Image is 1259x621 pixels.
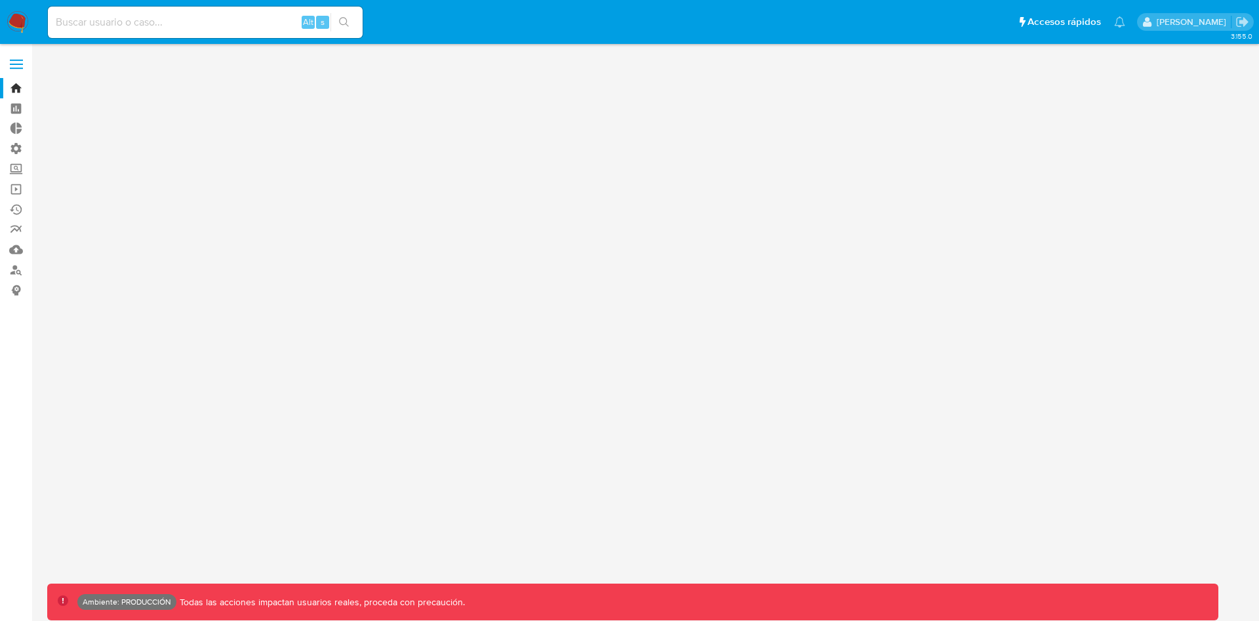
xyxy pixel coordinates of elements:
[176,596,465,609] p: Todas las acciones impactan usuarios reales, proceda con precaución.
[48,14,363,31] input: Buscar usuario o caso...
[330,13,357,31] button: search-icon
[1235,15,1249,29] a: Salir
[303,16,313,28] span: Alt
[1157,16,1231,28] p: ext_marialfo@mercadolibre.com
[1028,15,1101,29] span: Accesos rápidos
[83,599,171,605] p: Ambiente: PRODUCCIÓN
[321,16,325,28] span: s
[1114,16,1125,28] a: Notificaciones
